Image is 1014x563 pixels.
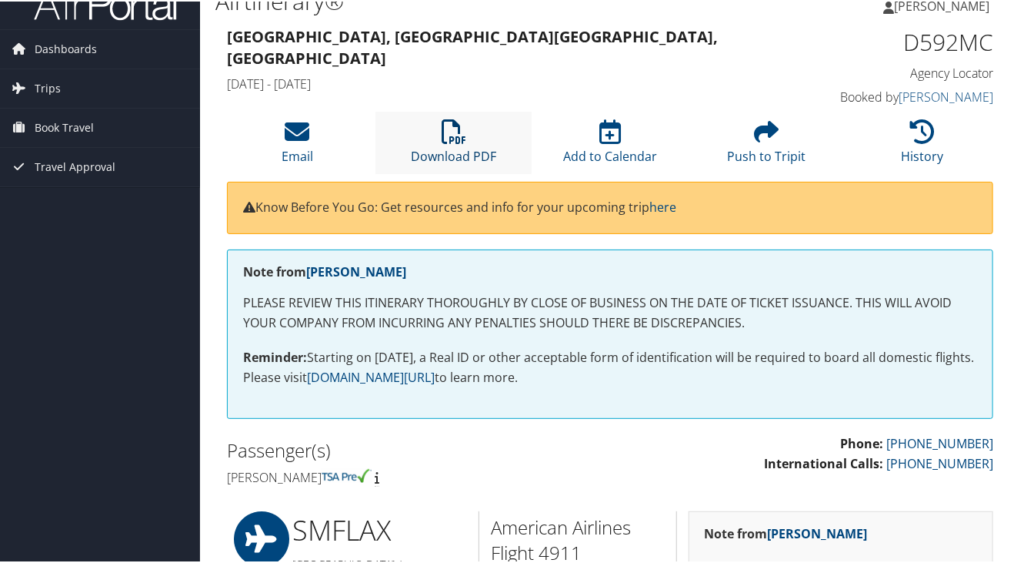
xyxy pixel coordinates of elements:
span: Trips [35,68,61,106]
p: Know Before You Go: Get resources and info for your upcoming trip [243,196,977,216]
a: [DOMAIN_NAME][URL] [307,367,435,384]
h4: [DATE] - [DATE] [227,74,796,91]
strong: International Calls: [764,454,883,471]
span: Book Travel [35,107,94,146]
strong: [GEOGRAPHIC_DATA], [GEOGRAPHIC_DATA] [GEOGRAPHIC_DATA], [GEOGRAPHIC_DATA] [227,25,718,67]
h1: D592MC [819,25,994,57]
a: Email [282,126,313,163]
span: Dashboards [35,28,97,67]
span: Travel Approval [35,146,115,185]
img: tsa-precheck.png [322,467,372,481]
h1: SMF LAX [292,510,467,548]
a: [PHONE_NUMBER] [886,434,993,451]
p: PLEASE REVIEW THIS ITINERARY THOROUGHLY BY CLOSE OF BUSINESS ON THE DATE OF TICKET ISSUANCE. THIS... [243,292,977,331]
a: History [902,126,944,163]
a: here [649,197,676,214]
a: Download PDF [411,126,496,163]
a: Push to Tripit [727,126,806,163]
a: [PERSON_NAME] [899,87,993,104]
strong: Phone: [840,434,883,451]
strong: Note from [705,524,868,541]
h2: Passenger(s) [227,436,599,462]
a: [PERSON_NAME] [768,524,868,541]
a: Add to Calendar [563,126,657,163]
p: Starting on [DATE], a Real ID or other acceptable form of identification will be required to boar... [243,347,977,386]
strong: Note from [243,262,406,279]
a: [PERSON_NAME] [306,262,406,279]
h4: Agency Locator [819,63,994,80]
a: [PHONE_NUMBER] [886,454,993,471]
h4: [PERSON_NAME] [227,467,599,484]
h4: Booked by [819,87,994,104]
strong: Reminder: [243,347,307,364]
